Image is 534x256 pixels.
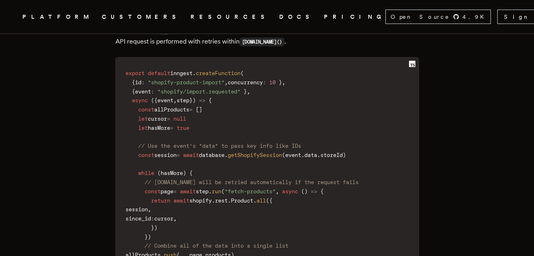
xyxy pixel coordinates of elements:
span: let [138,115,148,122]
span: = [189,106,193,113]
span: hasMore [148,125,170,131]
span: [ [196,106,199,113]
span: : [151,88,154,95]
span: ( [282,152,285,158]
span: ) [343,152,346,158]
span: 10 [269,79,276,85]
span: = [173,188,177,194]
span: storeId [320,152,343,158]
span: "shopify/import.requested" [157,88,240,95]
span: cursor [148,115,167,122]
span: createFunction [196,70,240,76]
span: rest [215,197,228,204]
span: concurrency [228,79,263,85]
span: const [138,106,154,113]
span: run [212,188,221,194]
span: while [138,170,154,176]
span: ) [193,97,196,103]
span: = [170,125,173,131]
span: await [173,197,189,204]
span: , [282,79,285,85]
span: session [125,206,148,212]
span: 4.9 K [463,13,489,21]
span: } [244,88,247,95]
span: page [161,188,173,194]
span: { [189,170,193,176]
span: : [151,215,154,222]
span: allProducts [154,106,189,113]
span: ) [154,224,157,231]
span: "shopify-product-import" [148,79,224,85]
span: event [157,97,173,103]
span: : [141,79,145,85]
span: . [253,197,256,204]
span: session [154,152,177,158]
span: default [148,70,170,76]
span: } [151,224,154,231]
button: PLATFORM [22,12,92,22]
span: return [151,197,170,204]
span: inngest [170,70,193,76]
code: [DOMAIN_NAME]() [240,38,285,46]
span: await [180,188,196,194]
span: Open Source [391,13,450,21]
span: "fetch-products" [224,188,276,194]
span: async [282,188,298,194]
span: . [301,152,304,158]
span: ) [148,234,151,240]
span: { [132,79,135,85]
span: Product [231,197,253,204]
span: database [199,152,224,158]
span: } [189,97,193,103]
span: cursor [154,215,173,222]
span: . [224,152,228,158]
span: ( [221,188,224,194]
span: step [196,188,208,194]
span: id [135,79,141,85]
span: event [285,152,301,158]
span: shopify [189,197,212,204]
span: , [148,206,151,212]
span: => [199,97,205,103]
span: . [193,70,196,76]
span: // [DOMAIN_NAME] will be retried automatically if the request fails [145,179,359,185]
span: { [132,88,135,95]
button: RESOURCES [191,12,270,22]
span: export [125,70,145,76]
span: . [208,188,212,194]
span: , [247,88,250,95]
span: // Combine all of the data into a single list [145,242,288,249]
span: , [276,188,279,194]
span: hasMore [161,170,183,176]
a: PRICING [324,12,385,22]
span: ( [240,70,244,76]
span: all [256,197,266,204]
span: null [173,115,186,122]
span: since_id [125,215,151,222]
span: . [212,197,215,204]
span: ( [157,170,161,176]
span: , [173,215,177,222]
span: . [228,197,231,204]
a: CUSTOMERS [102,12,181,22]
span: { [269,197,272,204]
span: let [138,125,148,131]
span: { [320,188,324,194]
span: event [135,88,151,95]
span: // Use the event's "data" to pass key info like IDs [138,143,301,149]
span: = [167,115,170,122]
span: const [138,152,154,158]
span: ( [301,188,304,194]
span: : [263,79,266,85]
span: , [224,79,228,85]
span: await [183,152,199,158]
span: ] [199,106,202,113]
span: , [173,97,177,103]
span: step [177,97,189,103]
span: true [177,125,189,131]
a: DOCS [279,12,314,22]
span: } [279,79,282,85]
span: ( [151,97,154,103]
